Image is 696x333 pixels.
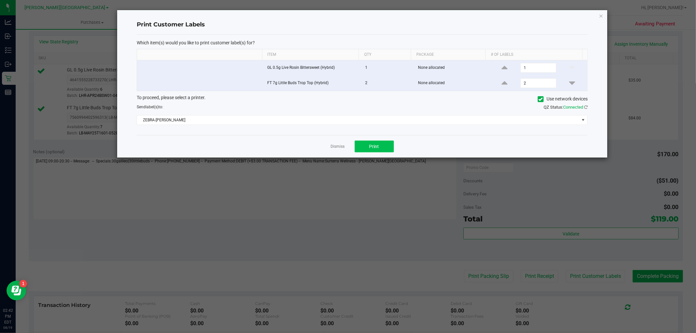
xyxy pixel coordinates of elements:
td: 2 [361,76,414,91]
div: To proceed, please select a printer. [132,94,593,104]
span: Connected [563,105,583,110]
span: label(s) [146,105,159,109]
th: # of labels [485,49,582,60]
td: None allocated [414,60,489,76]
a: Dismiss [331,144,345,149]
td: GL 0.5g Live Rosin Bittersweet (Hybrid) [263,60,361,76]
span: ZEBRA-[PERSON_NAME] [137,115,579,125]
h4: Print Customer Labels [137,21,588,29]
span: QZ Status: [544,105,588,110]
td: 1 [361,60,414,76]
span: Print [369,144,379,149]
iframe: Resource center [7,281,26,300]
th: Qty [359,49,411,60]
td: FT 7g Little Buds Trop Top (Hybrid) [263,76,361,91]
button: Print [355,141,394,152]
iframe: Resource center unread badge [19,280,27,288]
th: Item [262,49,359,60]
td: None allocated [414,76,489,91]
th: Package [411,49,485,60]
p: Which item(s) would you like to print customer label(s) for? [137,40,588,46]
span: Send to: [137,105,163,109]
label: Use network devices [538,96,588,102]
